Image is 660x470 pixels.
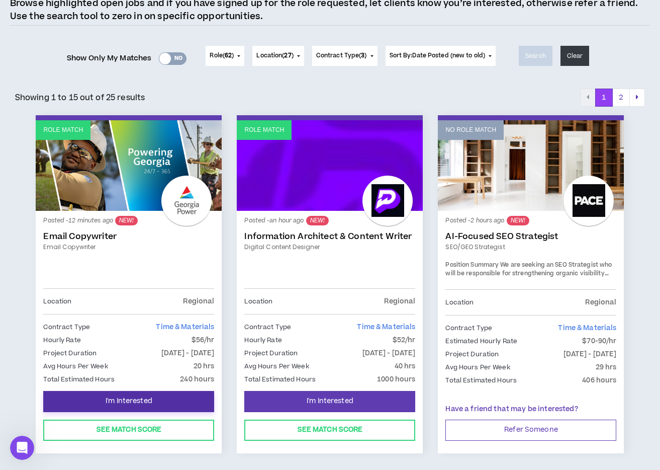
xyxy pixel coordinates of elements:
[43,374,115,385] p: Total Estimated Hours
[244,125,284,135] p: Role Match
[43,216,214,225] p: Posted - 12 minutes ago
[595,89,613,107] button: 1
[43,231,214,242] a: Email Copywriter
[244,231,415,242] a: Information Architect & Content Writer
[357,322,415,332] span: Time & Materials
[445,125,496,135] p: No Role Match
[445,336,517,347] p: Estimated Hourly Rate
[43,348,97,359] p: Project Duration
[395,361,416,372] p: 40 hrs
[244,216,415,225] p: Posted - an hour ago
[43,361,108,372] p: Avg Hours Per Week
[43,243,214,252] a: Email Copywriter
[361,51,364,60] span: 3
[582,336,616,347] p: $70-90/hr
[507,216,529,225] sup: NEW!
[43,335,80,346] p: Hourly Rate
[585,297,616,308] p: Regional
[43,296,71,307] p: Location
[180,374,214,385] p: 240 hours
[210,51,234,60] span: Role ( )
[244,374,316,385] p: Total Estimated Hours
[284,51,291,60] span: 27
[244,361,309,372] p: Avg Hours Per Week
[194,361,215,372] p: 20 hrs
[445,231,616,242] a: AI-Focused SEO Strategist
[519,46,552,66] button: Search
[316,51,367,60] span: Contract Type ( )
[612,89,630,107] button: 2
[445,261,612,367] span: We are seeking an SEO Strategist who will be responsible for strengthening organic visibility and...
[244,348,298,359] p: Project Duration
[560,46,590,66] button: Clear
[445,261,499,269] strong: Position Summary
[580,89,645,107] nav: pagination
[244,322,291,333] p: Contract Type
[161,348,215,359] p: [DATE] - [DATE]
[67,51,152,66] span: Show Only My Matches
[15,92,145,104] p: Showing 1 to 15 out of 25 results
[362,348,416,359] p: [DATE] - [DATE]
[563,349,617,360] p: [DATE] - [DATE]
[156,322,214,332] span: Time & Materials
[390,51,486,60] span: Sort By: Date Posted (new to old)
[445,375,517,386] p: Total Estimated Hours
[445,349,499,360] p: Project Duration
[244,335,281,346] p: Hourly Rate
[256,51,293,60] span: Location ( )
[377,374,415,385] p: 1000 hours
[386,46,496,66] button: Sort By:Date Posted (new to old)
[582,375,616,386] p: 406 hours
[183,296,214,307] p: Regional
[306,216,329,225] sup: NEW!
[244,296,272,307] p: Location
[106,397,152,406] span: I'm Interested
[244,243,415,252] a: Digital Content Designer
[43,322,90,333] p: Contract Type
[244,391,415,412] button: I'm Interested
[445,420,616,441] button: Refer Someone
[596,362,617,373] p: 29 hrs
[445,323,492,334] p: Contract Type
[438,120,624,211] a: No Role Match
[206,46,244,66] button: Role(62)
[307,397,353,406] span: I'm Interested
[115,216,138,225] sup: NEW!
[237,120,423,211] a: Role Match
[312,46,378,66] button: Contract Type(3)
[558,323,616,333] span: Time & Materials
[445,297,474,308] p: Location
[393,335,416,346] p: $52/hr
[445,404,616,415] p: Have a friend that may be interested?
[445,243,616,252] a: SEO/GEO Strategist
[384,296,415,307] p: Regional
[244,420,415,441] button: See Match Score
[225,51,232,60] span: 62
[43,420,214,441] button: See Match Score
[43,125,83,135] p: Role Match
[36,120,222,211] a: Role Match
[192,335,215,346] p: $56/hr
[445,362,510,373] p: Avg Hours Per Week
[10,436,34,460] iframe: Intercom live chat
[43,391,214,412] button: I'm Interested
[445,216,616,225] p: Posted - 2 hours ago
[252,46,304,66] button: Location(27)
